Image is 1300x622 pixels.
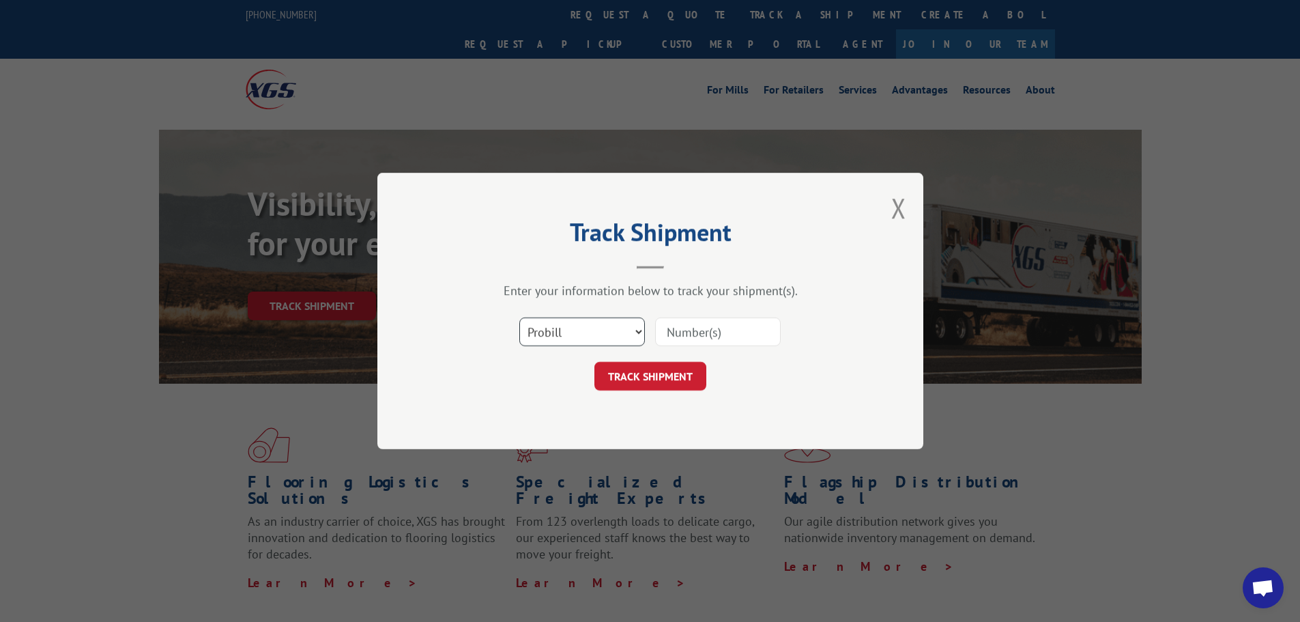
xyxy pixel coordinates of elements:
div: Enter your information below to track your shipment(s). [446,283,855,298]
h2: Track Shipment [446,223,855,249]
button: TRACK SHIPMENT [594,362,706,391]
input: Number(s) [655,317,781,346]
a: Open chat [1243,567,1284,608]
button: Close modal [891,190,906,226]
